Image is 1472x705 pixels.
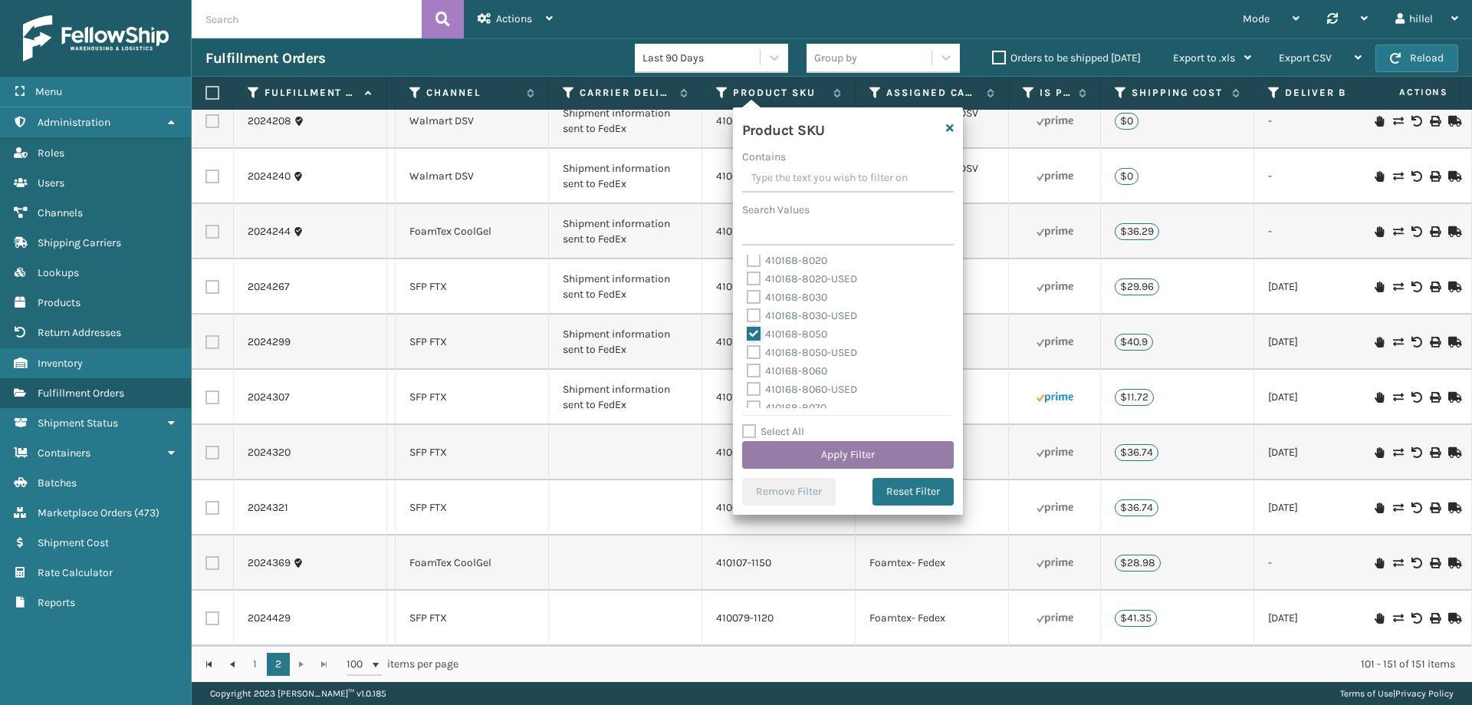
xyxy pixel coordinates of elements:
td: - [1254,94,1408,149]
p: $0 [1115,168,1138,185]
i: Mark as Shipped [1448,171,1457,182]
i: Mark as Shipped [1448,613,1457,624]
p: $28.98 [1115,555,1161,572]
i: Change shipping [1393,502,1402,513]
i: On Hold [1375,447,1384,458]
label: Shipping Cost [1132,86,1224,100]
i: Mark as Shipped [1448,502,1457,513]
i: On Hold [1375,392,1384,403]
i: Print Label [1430,116,1439,127]
a: 2024429 [248,611,291,626]
span: Rate Calculator [38,566,113,579]
label: Channel [426,86,519,100]
a: 410079-1120 [716,280,774,293]
i: Change shipping [1393,171,1402,182]
label: Search Values [742,202,810,218]
td: FoamTex CoolGel [396,535,549,591]
label: 410168-8060-USED [747,383,857,396]
i: Change shipping [1393,116,1402,127]
i: On Hold [1375,502,1384,513]
a: 410107-1150 [716,556,771,569]
i: On Hold [1375,226,1384,237]
a: 1 [244,653,267,676]
label: Product SKU [733,86,826,100]
label: 410168-8070 [747,401,826,414]
p: $41.35 [1115,610,1157,627]
button: Reload [1375,44,1458,72]
label: Deliver By Date [1285,86,1378,100]
span: Marketplace Orders [38,506,132,519]
button: Apply Filter [742,441,954,469]
label: Orders to be shipped [DATE] [992,51,1141,64]
i: Void Label [1411,502,1421,513]
label: 410168-8050-USED [747,346,857,359]
label: 410168-8020-USED [747,272,857,285]
label: Carrier Delivery Status [580,86,672,100]
p: Copyright 2023 [PERSON_NAME]™ v 1.0.185 [210,682,386,705]
span: items per page [347,653,458,676]
td: SFP FTX [396,425,549,480]
div: Last 90 Days [642,50,761,66]
i: On Hold [1375,116,1384,127]
i: Print Label [1430,447,1439,458]
span: Roles [38,147,64,160]
i: Mark as Shipped [1448,282,1457,292]
a: 2024321 [248,500,288,516]
span: Channels [38,206,83,219]
button: Remove Filter [742,478,836,506]
label: Contains [742,149,786,165]
label: 410168-8020 [747,254,827,267]
label: 410168-8030 [747,291,827,304]
img: logo [23,15,169,61]
div: Group by [814,50,857,66]
label: Fulfillment Order Id [264,86,357,100]
label: Select All [742,425,804,438]
i: Mark as Shipped [1448,116,1457,127]
td: - [1254,204,1408,259]
a: 2024244 [248,224,291,239]
i: Mark as Shipped [1448,447,1457,458]
label: Assigned Carrier [886,86,979,100]
span: Containers [38,446,90,460]
td: [DATE] [1254,315,1408,370]
td: Shipment information sent to FedEx [549,204,702,259]
input: Type the text you wish to filter on [742,165,954,193]
p: $36.29 [1115,223,1159,240]
span: Reports [38,596,75,609]
td: [DATE] [1254,480,1408,535]
a: Privacy Policy [1395,688,1454,699]
i: Change shipping [1393,447,1402,458]
a: 2024320 [248,445,291,460]
span: Administration [38,116,110,129]
i: Mark as Shipped [1448,226,1457,237]
td: Walmart DSV [396,94,549,149]
i: Print Label [1430,392,1439,403]
label: Is Prime [1040,86,1071,100]
span: Batches [38,476,77,489]
td: [DATE] [1254,370,1408,425]
i: Print Label [1430,613,1439,624]
i: Print Label [1430,171,1439,182]
p: $29.96 [1115,278,1159,295]
h4: Product SKU [742,117,825,140]
span: Go to the previous page [226,658,238,670]
i: Print Label [1430,337,1439,348]
p: $11.72 [1115,389,1154,406]
i: Change shipping [1393,226,1402,237]
td: Shipment information sent to FedEx [549,149,702,204]
td: [DATE] [1254,259,1408,315]
i: Void Label [1411,226,1421,237]
span: Shipping Carriers [38,236,121,249]
i: Mark as Shipped [1448,558,1457,568]
label: 410168-8030-USED [747,309,857,322]
a: Go to the previous page [221,653,244,676]
i: Mark as Shipped [1448,392,1457,403]
i: Void Label [1411,282,1421,292]
i: Change shipping [1393,613,1402,624]
a: 410079-1160 [716,114,774,127]
a: 2024267 [248,279,290,295]
span: Users [38,176,64,189]
i: Print Label [1430,558,1439,568]
label: 410168-8060 [747,364,827,377]
span: ( 473 ) [134,506,159,519]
